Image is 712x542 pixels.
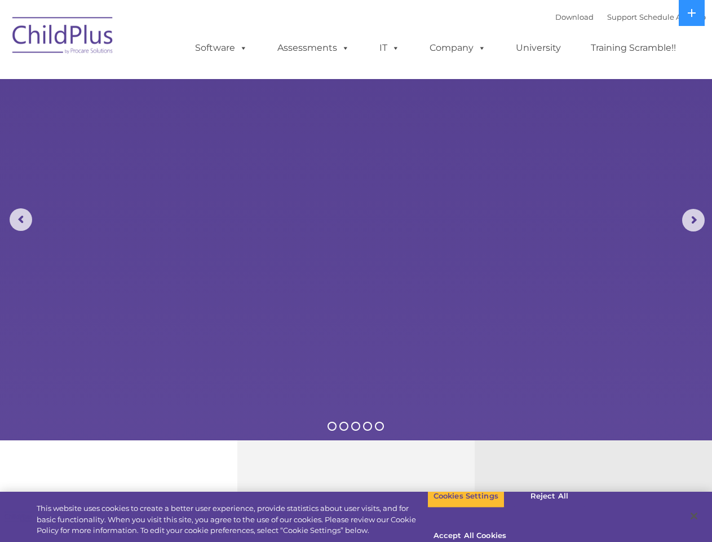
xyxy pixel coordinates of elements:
div: This website uses cookies to create a better user experience, provide statistics about user visit... [37,503,427,536]
font: | [555,12,706,21]
a: Schedule A Demo [639,12,706,21]
a: Support [607,12,637,21]
a: Download [555,12,594,21]
button: Cookies Settings [427,484,505,508]
a: University [505,37,572,59]
a: Training Scramble!! [580,37,687,59]
a: Assessments [266,37,361,59]
img: ChildPlus by Procare Solutions [7,9,120,65]
a: IT [368,37,411,59]
a: Software [184,37,259,59]
a: Company [418,37,497,59]
button: Close [682,504,706,528]
button: Reject All [514,484,585,508]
